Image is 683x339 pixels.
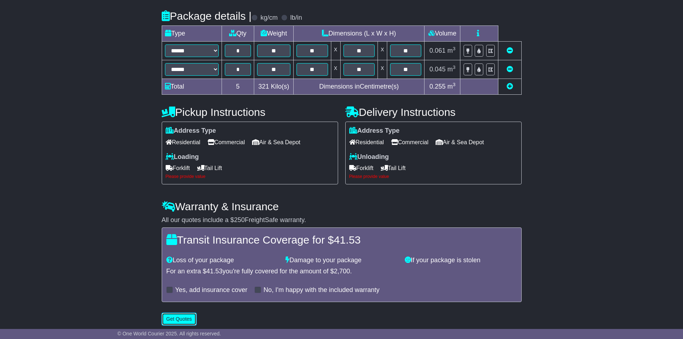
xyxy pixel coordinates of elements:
label: kg/cm [260,14,278,22]
td: Total [162,79,222,95]
button: Get Quotes [162,313,197,325]
span: m [447,66,456,73]
td: Kilo(s) [254,79,294,95]
label: Unloading [349,153,389,161]
h4: Transit Insurance Coverage for $ [166,234,517,246]
div: Please provide value [166,174,334,179]
span: m [447,83,456,90]
label: Address Type [349,127,400,135]
sup: 3 [453,65,456,70]
span: 41.53 [207,268,223,275]
td: Qty [222,26,254,42]
h4: Package details | [162,10,252,22]
sup: 3 [453,82,456,87]
span: 0.255 [430,83,446,90]
span: Forklift [166,163,190,174]
span: Commercial [208,137,245,148]
label: Address Type [166,127,216,135]
label: lb/in [290,14,302,22]
span: Forklift [349,163,374,174]
span: Air & Sea Depot [436,137,484,148]
span: 0.061 [430,47,446,54]
a: Add new item [507,83,513,90]
h4: Pickup Instructions [162,106,338,118]
div: Loss of your package [163,256,282,264]
td: Volume [424,26,460,42]
span: Tail Lift [197,163,222,174]
span: © One World Courier 2025. All rights reserved. [118,331,221,336]
td: x [378,60,387,79]
td: Weight [254,26,294,42]
div: Please provide value [349,174,518,179]
div: Damage to your package [282,256,401,264]
span: 0.045 [430,66,446,73]
div: For an extra $ you're fully covered for the amount of $ . [166,268,517,276]
span: 2,700 [334,268,350,275]
label: No, I'm happy with the included warranty [264,286,380,294]
span: m [447,47,456,54]
h4: Warranty & Insurance [162,201,522,212]
td: x [331,42,340,60]
span: 321 [259,83,269,90]
h4: Delivery Instructions [345,106,522,118]
td: x [331,60,340,79]
td: Dimensions in Centimetre(s) [294,79,424,95]
span: Commercial [391,137,428,148]
span: 250 [234,216,245,223]
td: Type [162,26,222,42]
a: Remove this item [507,66,513,73]
span: 41.53 [334,234,361,246]
label: Yes, add insurance cover [175,286,247,294]
div: If your package is stolen [401,256,521,264]
span: Residential [349,137,384,148]
div: All our quotes include a $ FreightSafe warranty. [162,216,522,224]
span: Residential [166,137,200,148]
label: Loading [166,153,199,161]
a: Remove this item [507,47,513,54]
sup: 3 [453,46,456,51]
span: Tail Lift [381,163,406,174]
td: Dimensions (L x W x H) [294,26,424,42]
td: 5 [222,79,254,95]
td: x [378,42,387,60]
span: Air & Sea Depot [252,137,300,148]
